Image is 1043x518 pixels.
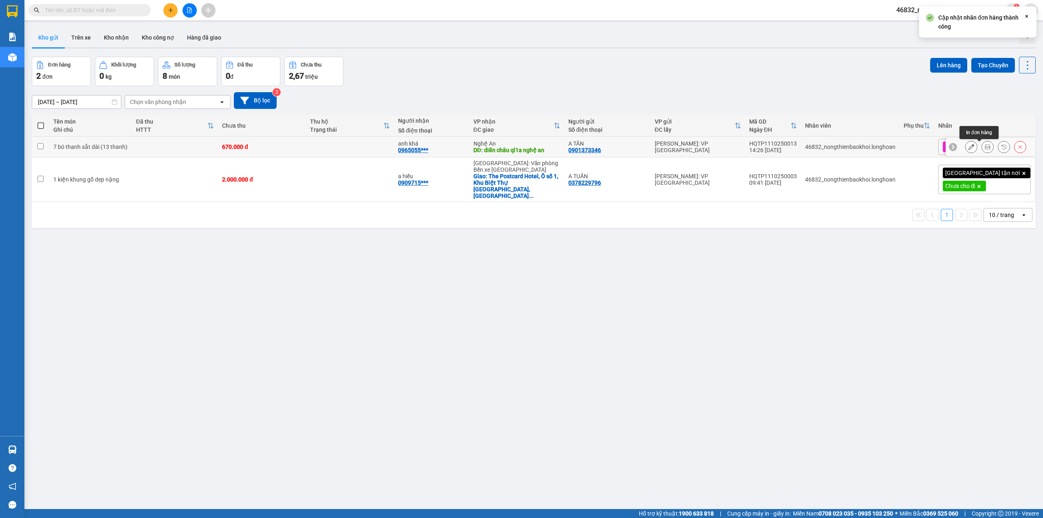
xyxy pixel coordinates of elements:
[53,118,128,125] div: Tên món
[655,140,741,153] div: [PERSON_NAME]: VP [GEOGRAPHIC_DATA]
[473,160,561,173] div: [GEOGRAPHIC_DATA]: Văn phòng Bến xe [GEOGRAPHIC_DATA]
[655,173,741,186] div: [PERSON_NAME]: VP [GEOGRAPHIC_DATA]
[749,173,797,179] div: HQTP1110250003
[136,126,207,133] div: HTTT
[221,57,280,86] button: Đã thu0đ
[720,509,721,518] span: |
[805,176,896,183] div: 46832_nongthienbaokhoi.longhoan
[398,173,465,179] div: a hiếu
[168,7,174,13] span: plus
[169,73,180,80] span: món
[904,122,924,129] div: Phụ thu
[273,88,281,96] sup: 2
[971,58,1015,73] button: Tạo Chuyến
[945,182,975,190] span: Chưa cho đi
[9,483,16,490] span: notification
[989,211,1014,219] div: 10 / trang
[749,140,797,147] div: HQTP1110250013
[923,510,958,517] strong: 0369 525 060
[998,511,1003,516] span: copyright
[568,140,646,147] div: A TÂN
[174,62,195,68] div: Số lượng
[45,6,141,15] input: Tìm tên, số ĐT hoặc mã đơn
[749,118,790,125] div: Mã GD
[222,122,302,129] div: Chưa thu
[398,117,465,124] div: Người nhận
[106,73,112,80] span: kg
[180,28,228,47] button: Hàng đã giao
[222,176,302,183] div: 2.000.000 đ
[135,28,180,47] button: Kho công nợ
[938,13,1023,31] div: Cập nhật nhãn đơn hàng thành công
[234,92,277,109] button: Bộ lọc
[65,28,97,47] button: Trên xe
[679,510,714,517] strong: 1900 633 818
[749,179,797,186] div: 09:41 [DATE]
[473,147,561,153] div: DĐ: diễn châu ql1a nghệ an
[469,115,565,137] th: Toggle SortBy
[568,147,601,153] div: 0901373346
[727,509,791,518] span: Cung cấp máy in - giấy in:
[819,510,893,517] strong: 0708 023 035 - 0935 103 250
[651,115,745,137] th: Toggle SortBy
[1014,4,1019,9] sup: 1
[473,173,561,199] div: Giao: The Postcard Hotel, Ô số 1, Khu Biệt Thự Tuần Châu, Tuần Châu, Hạ Long
[187,7,192,13] span: file-add
[36,71,41,81] span: 2
[158,57,217,86] button: Số lượng8món
[7,5,18,18] img: logo-vxr
[568,179,601,186] div: 0378229796
[473,140,561,147] div: Nghệ An
[219,99,225,105] svg: open
[111,62,136,68] div: Khối lượng
[34,7,40,13] span: search
[130,98,186,106] div: Chọn văn phòng nhận
[568,118,646,125] div: Người gửi
[1021,212,1027,218] svg: open
[473,118,554,125] div: VP nhận
[205,7,211,13] span: aim
[48,62,70,68] div: Đơn hàng
[529,193,534,199] span: ...
[230,73,233,80] span: đ
[226,71,230,81] span: 0
[222,144,302,150] div: 670.000 đ
[163,3,178,18] button: plus
[53,144,128,150] div: 7 bó thanh sắt dài (13 thanh)
[945,169,1020,177] span: [GEOGRAPHIC_DATA] tận nơi
[8,445,17,454] img: warehouse-icon
[8,53,17,62] img: warehouse-icon
[745,115,801,137] th: Toggle SortBy
[132,115,218,137] th: Toggle SortBy
[900,115,934,137] th: Toggle SortBy
[9,501,16,509] span: message
[805,144,896,150] div: 46832_nongthienbaokhoi.longhoan
[306,115,394,137] th: Toggle SortBy
[805,122,896,129] div: Nhân viên
[398,140,465,147] div: anh khá
[655,118,735,125] div: VP gửi
[473,126,554,133] div: ĐC giao
[1024,3,1038,18] button: caret-down
[1023,13,1030,20] svg: Close
[749,147,797,153] div: 14:26 [DATE]
[890,5,1006,15] span: 46832_nongthienbaokhoi.longhoan
[289,71,304,81] span: 2,67
[284,57,343,86] button: Chưa thu2,67 triệu
[310,126,383,133] div: Trạng thái
[32,95,121,108] input: Select a date range.
[749,126,790,133] div: Ngày ĐH
[305,73,318,80] span: triệu
[53,176,128,183] div: 1 kiện khung gỗ dẹp nặng
[53,126,128,133] div: Ghi chú
[42,73,53,80] span: đơn
[201,3,216,18] button: aim
[964,509,966,518] span: |
[639,509,714,518] span: Hỗ trợ kỹ thuật:
[655,126,735,133] div: ĐC lấy
[99,71,104,81] span: 0
[398,127,465,134] div: Số điện thoại
[95,57,154,86] button: Khối lượng0kg
[941,209,953,221] button: 1
[301,62,321,68] div: Chưa thu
